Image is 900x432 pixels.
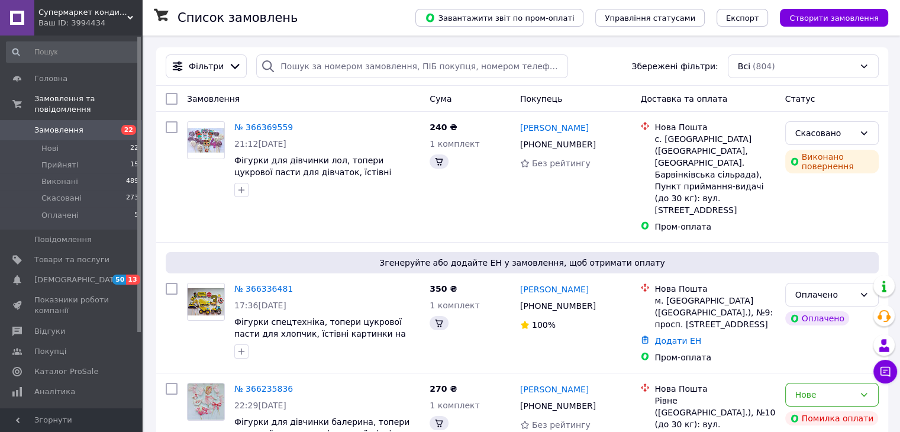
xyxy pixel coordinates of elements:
span: 1 комплект [430,401,479,410]
span: Нові [41,143,59,154]
span: Головна [34,73,67,84]
button: Управління статусами [595,9,705,27]
span: 1 комплект [430,301,479,310]
span: Завантажити звіт по пром-оплаті [425,12,574,23]
button: Чат з покупцем [873,360,897,383]
div: Виконано повернення [785,150,879,173]
div: Пром-оплата [654,352,775,363]
input: Пошук за номером замовлення, ПІБ покупця, номером телефону, Email, номером накладної [256,54,568,78]
span: Замовлення [34,125,83,136]
span: 5 [134,210,138,221]
a: Створити замовлення [768,12,888,22]
span: [DEMOGRAPHIC_DATA] [34,275,122,285]
span: Управління сайтом [34,407,109,428]
span: Всі [738,60,750,72]
span: Відгуки [34,326,65,337]
img: Фото товару [188,128,224,153]
div: [PHONE_NUMBER] [518,398,598,414]
div: Нова Пошта [654,383,775,395]
button: Створити замовлення [780,9,888,27]
span: Товари та послуги [34,254,109,265]
a: № 366235836 [234,384,293,394]
div: Пром-оплата [654,221,775,233]
button: Завантажити звіт по пром-оплаті [415,9,583,27]
span: Аналітика [34,386,75,397]
a: [PERSON_NAME] [520,122,589,134]
div: Нова Пошта [654,283,775,295]
span: Замовлення [187,94,240,104]
span: 22 [130,143,138,154]
a: Фото товару [187,383,225,421]
div: Помилка оплати [785,411,879,425]
span: Збережені фільтри: [631,60,718,72]
span: 22 [121,125,136,135]
span: Управління статусами [605,14,695,22]
span: 13 [126,275,140,285]
span: 100% [532,320,556,330]
span: Покупець [520,94,562,104]
span: Експорт [726,14,759,22]
a: № 366369559 [234,122,293,132]
span: 270 ₴ [430,384,457,394]
button: Експорт [717,9,769,27]
a: Додати ЕН [654,336,701,346]
div: с. [GEOGRAPHIC_DATA] ([GEOGRAPHIC_DATA], [GEOGRAPHIC_DATA]. Барвінківська сільрада), Пункт прийма... [654,133,775,216]
span: Cума [430,94,451,104]
a: № 366336481 [234,284,293,294]
span: 15 [130,160,138,170]
div: Нове [795,388,854,401]
span: 1 комплект [430,139,479,149]
span: Виконані [41,176,78,187]
span: 350 ₴ [430,284,457,294]
span: 273 [126,193,138,204]
div: Скасовано [795,127,854,140]
span: 17:36[DATE] [234,301,286,310]
span: Статус [785,94,815,104]
a: Фігурки для дівчинки лол, топери цукрової пасти для дівчаток, їстівні картинки на день народження [234,156,391,189]
div: Оплачено [785,311,849,325]
span: Доставка та оплата [640,94,727,104]
a: Фото товару [187,121,225,159]
span: Створити замовлення [789,14,879,22]
span: Каталог ProSale [34,366,98,377]
span: Без рейтингу [532,159,591,168]
div: Ваш ID: 3994434 [38,18,142,28]
span: Показники роботи компанії [34,295,109,316]
span: 240 ₴ [430,122,457,132]
span: Повідомлення [34,234,92,245]
span: Супермаркет кондитера [38,7,127,18]
a: Фото товару [187,283,225,321]
div: Нова Пошта [654,121,775,133]
img: Фото товару [188,288,224,316]
input: Пошук [6,41,140,63]
span: Згенеруйте або додайте ЕН у замовлення, щоб отримати оплату [170,257,874,269]
div: м. [GEOGRAPHIC_DATA] ([GEOGRAPHIC_DATA].), №9: просп. [STREET_ADDRESS] [654,295,775,330]
div: [PHONE_NUMBER] [518,136,598,153]
span: 489 [126,176,138,187]
span: Оплачені [41,210,79,221]
a: [PERSON_NAME] [520,283,589,295]
span: Прийняті [41,160,78,170]
span: Замовлення та повідомлення [34,94,142,115]
span: 50 [112,275,126,285]
span: 21:12[DATE] [234,139,286,149]
span: Скасовані [41,193,82,204]
span: Без рейтингу [532,420,591,430]
span: Фільтри [189,60,224,72]
a: [PERSON_NAME] [520,383,589,395]
img: Фото товару [188,383,224,420]
span: 22:29[DATE] [234,401,286,410]
div: Оплачено [795,288,854,301]
a: Фігурки спецтехніка, топери цукрової пасти для хлопчик, їстівні картинки на день народження, топе... [234,317,406,350]
span: (804) [753,62,775,71]
span: Покупці [34,346,66,357]
h1: Список замовлень [178,11,298,25]
div: [PHONE_NUMBER] [518,298,598,314]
